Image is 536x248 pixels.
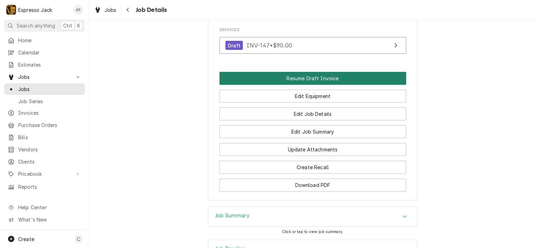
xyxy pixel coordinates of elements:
a: Calendar [4,47,85,58]
div: Espresso Jack's Avatar [6,5,16,15]
span: Clients [18,158,81,165]
a: Jobs [91,4,119,16]
button: Edit Equipment [219,90,406,103]
a: Job Series [4,96,85,107]
span: Search anything [17,22,55,29]
span: Help Center [18,204,81,211]
span: Invoices [219,27,406,33]
div: Button Group Row [219,174,406,191]
div: Espresso Jack [18,6,52,14]
a: Bills [4,131,85,143]
span: Job Series [18,98,81,105]
button: Resume Draft Invoice [219,72,406,85]
a: Invoices [4,107,85,119]
div: Button Group [219,72,406,191]
a: Go to Pricebook [4,168,85,180]
span: Vendors [18,146,81,153]
div: AR [73,5,83,15]
span: INV-147 • $90.00 [247,42,292,49]
button: Update Attachments [219,143,406,156]
button: Edit Job Summary [219,125,406,138]
div: Accordion Header [208,207,417,226]
a: Vendors [4,144,85,155]
div: Button Group Row [219,138,406,156]
div: Invoices [219,27,406,57]
div: Button Group Row [219,156,406,174]
span: Click or tap to view job summary. [282,230,343,234]
span: Estimates [18,61,81,68]
span: Job Details [134,5,167,15]
span: Jobs [105,6,117,14]
div: Draft [225,41,243,50]
div: Button Group Row [219,120,406,138]
span: Purchase Orders [18,121,81,129]
div: E [6,5,16,15]
button: Accordion Details Expand Trigger [208,207,417,226]
div: Button Group Row [219,103,406,120]
div: Job Summary [208,206,417,227]
div: Button Group Row [219,72,406,85]
button: Create Recall [219,161,406,174]
span: Reports [18,183,81,190]
button: Search anythingCtrlK [4,20,85,32]
span: Ctrl [63,22,72,29]
a: Reports [4,181,85,193]
span: Pricebook [18,170,71,178]
button: Download PDF [219,179,406,191]
span: C [77,235,80,243]
span: Bills [18,134,81,141]
a: Go to Jobs [4,71,85,83]
a: Estimates [4,59,85,70]
span: What's New [18,216,81,223]
span: Jobs [18,73,71,81]
a: View Invoice [219,37,406,54]
span: Jobs [18,85,81,93]
h3: Job Summary [215,212,250,219]
a: Go to What's New [4,214,85,225]
a: Clients [4,156,85,167]
a: Jobs [4,83,85,95]
button: Edit Job Details [219,107,406,120]
a: Go to Help Center [4,202,85,213]
div: Allan Ross's Avatar [73,5,83,15]
a: Home [4,35,85,46]
span: Calendar [18,49,81,56]
span: Create [18,236,34,242]
div: Button Group Row [219,85,406,103]
a: Purchase Orders [4,119,85,131]
span: Home [18,37,81,44]
button: Navigate back [122,4,134,15]
span: Invoices [18,109,81,117]
span: K [77,22,80,29]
